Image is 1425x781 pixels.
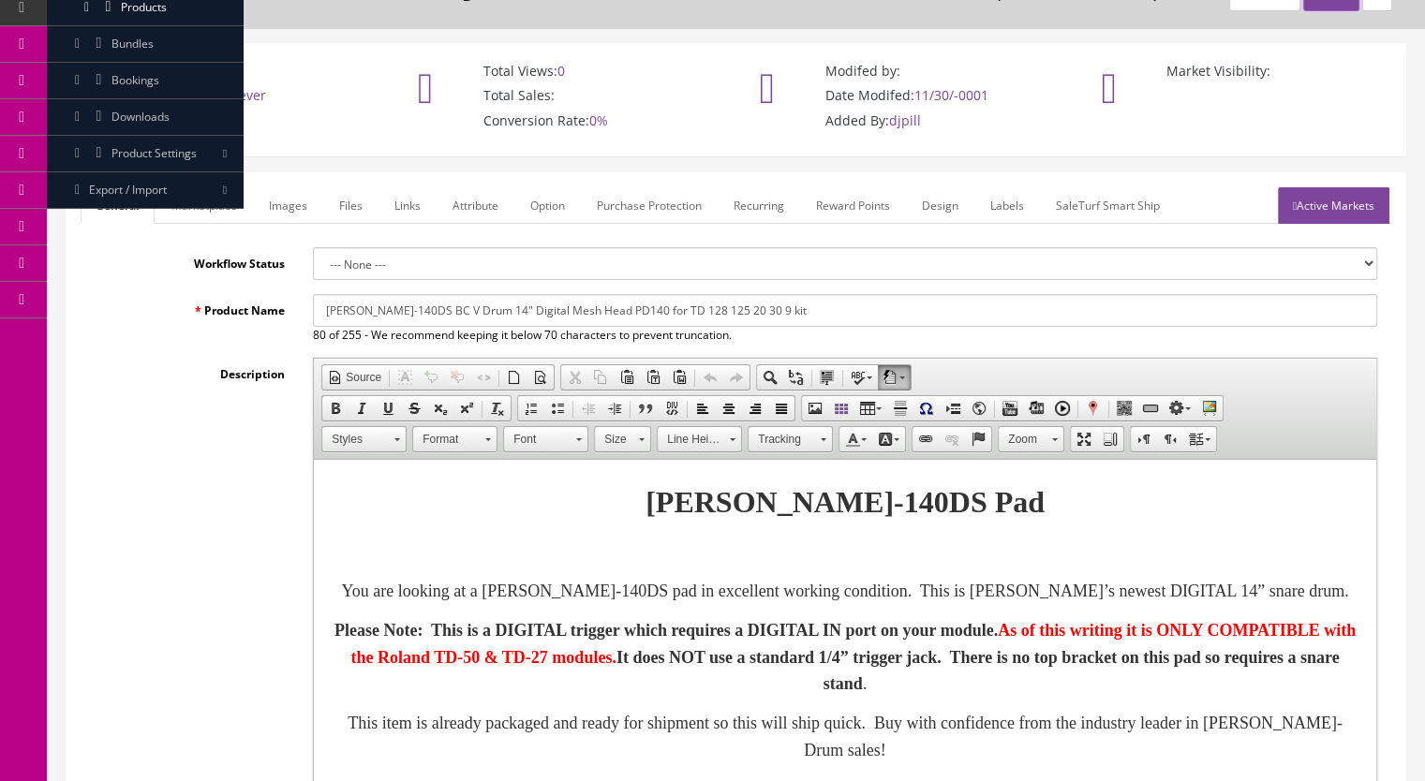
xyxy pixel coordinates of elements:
span: Styles [322,427,388,451]
span: Font [504,427,570,451]
a: Video Snapshot [1049,396,1076,420]
a: Size [594,426,651,452]
input: Product Name [313,294,1377,327]
span: Tracking [749,427,814,451]
a: Downloads [47,99,244,136]
a: Align Right [742,396,768,420]
span: djpill [889,111,921,129]
p: Total Sales: [427,87,704,104]
a: Export / Import [47,172,244,209]
p: Added By: [769,112,1046,129]
a: Enable/Disable HTML Tag Autocomplete [470,365,497,390]
a: Link [913,427,939,451]
a: Table [854,396,887,420]
a: Format [412,426,497,452]
a: Undo [697,365,723,390]
label: Description [81,358,299,383]
a: Paste from Word [666,365,692,390]
a: Maximize [1071,427,1097,451]
a: Embed YouTube Video [997,396,1023,420]
a: Paste [614,365,640,390]
span: Format [413,427,479,451]
a: Simple Button [1137,396,1164,420]
a: Bold [322,396,349,420]
a: Styles [321,426,407,452]
a: Embed Media from External Sites [1023,396,1049,420]
a: Text direction from right to left [1157,427,1183,451]
a: Unlink [939,427,965,451]
a: Insert Horizontal Line [887,396,913,420]
a: Format Selection [392,365,418,390]
a: Bookings [47,63,244,99]
a: Labels [975,187,1039,224]
a: Center [716,396,742,420]
a: Reward Points [801,187,905,224]
a: Underline [375,396,401,420]
label: Product Name [81,294,299,319]
p: Modifed by: [769,63,1046,80]
a: Recurring [719,187,799,224]
p: Date Modifed: [769,87,1046,104]
a: Anchor [965,427,991,451]
a: Source [322,365,387,390]
a: Show Blocks [1097,427,1123,451]
span: of 255 - We recommend keeping it below 70 characters to prevent truncation. [329,327,732,343]
a: Cut [561,365,587,390]
a: Copy [587,365,614,390]
a: New Page [501,365,527,390]
label: Workflow Status [81,247,299,273]
a: Remove Format [484,396,511,420]
a: SaleTurf Smart Ship [1041,187,1175,224]
a: Increase Indent [601,396,628,420]
a: Tracking [748,426,833,452]
a: Find [757,365,783,390]
a: Justify [768,396,794,420]
a: Strikethrough [401,396,427,420]
span: Size [595,427,632,451]
a: Insert symbol [913,396,940,420]
a: Design [907,187,973,224]
a: Subscript [427,396,453,420]
a: Select All [814,365,840,390]
span: Bundles [111,36,154,52]
a: AutoCorrect [878,365,911,390]
a: Text Color [839,427,872,451]
a: Active Markets [1278,187,1389,224]
a: Spell Checker [845,365,878,390]
a: Insert/Remove Numbered List [518,396,544,420]
a: Insert a ZS Google QR-Code picture [1111,396,1137,420]
p: Conversion Rate: [427,112,704,129]
a: Line Height [657,426,742,452]
span: 80 [313,327,326,343]
a: Replace [783,365,809,390]
a: Insert Page Break for Printing [940,396,966,420]
a: Create a Bootstrap grid [828,396,854,420]
a: Zoom [998,426,1064,452]
a: Font [503,426,588,452]
a: Images [254,187,322,224]
span: Product Settings [111,145,197,161]
a: Google Maps [1080,396,1106,420]
span: 11/30/-0001 [914,86,988,104]
span: Downloads [111,109,170,125]
span: never [230,86,266,104]
p: Total Views: [427,63,704,80]
a: Align Left [690,396,716,420]
a: Files [324,187,378,224]
span: Line Height [658,427,723,451]
a: Superscript [453,396,480,420]
a: Option [515,187,580,224]
a: Set language [1183,427,1216,451]
a: Preview [527,365,554,390]
a: IFrame [966,396,992,420]
a: Purchase Protection [582,187,717,224]
a: Redo [723,365,750,390]
a: Create Div Container [659,396,685,420]
a: Italic [349,396,375,420]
